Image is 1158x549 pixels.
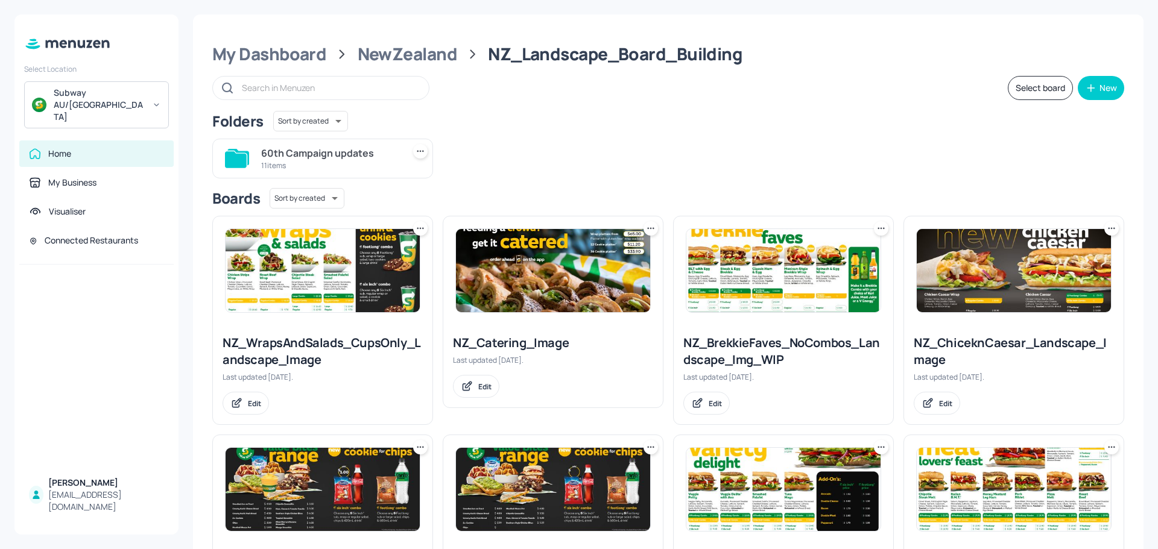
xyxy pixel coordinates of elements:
img: 2025-07-02-1751432555606rwsy9ai2mkf.jpeg [686,448,881,531]
button: Select board [1008,76,1073,100]
div: Edit [709,398,722,409]
div: NZ_WrapsAndSalads_CupsOnly_Landscape_Image [223,334,423,368]
div: NZ_BrekkieFaves_NoCombos_Landscape_Img_WIP [683,334,884,368]
div: Visualiser [49,205,86,218]
div: My Business [48,177,96,189]
div: Boards [212,189,260,208]
div: Subway AU/[GEOGRAPHIC_DATA] [54,87,145,123]
img: avatar [32,98,46,112]
div: NewZealand [358,43,457,65]
div: 11 items [261,160,399,171]
div: Sort by created [270,186,344,210]
img: 2025-07-16-1752628906277ax8q84zcqxf.jpeg [456,229,650,312]
img: 2025-08-06-1754520784707brzraa7x33.jpeg [226,448,420,531]
div: New [1099,84,1117,92]
div: Select Location [24,64,169,74]
img: 2025-07-29-17538305239160zh9yyp7r3h.jpeg [456,448,650,531]
div: Folders [212,111,264,131]
div: NZ_ChiceknCaesar_Landscape_Image [914,334,1114,368]
div: Sort by created [273,109,348,133]
div: Connected Restaurants [45,234,138,246]
img: 2025-07-15-1752554207385iyeg9sgfemd.jpeg [917,229,1111,312]
div: [EMAIL_ADDRESS][DOMAIN_NAME] [48,489,164,513]
div: NZ_Landscape_Board_Building [488,43,742,65]
input: Search in Menuzen [242,79,417,96]
div: Last updated [DATE]. [453,355,653,365]
div: Edit [248,398,261,409]
img: 2025-08-03-17542627296232exojdw7q4i.jpeg [226,229,420,312]
div: Edit [478,381,492,392]
div: NZ_Catering_Image [453,334,653,351]
div: Last updated [DATE]. [683,372,884,382]
div: Last updated [DATE]. [223,372,423,382]
img: 2025-07-02-1751430481948bzlgep1s3fh.jpeg [917,448,1111,531]
button: New [1078,76,1124,100]
div: Home [48,148,71,160]
div: My Dashboard [212,43,326,65]
div: Last updated [DATE]. [914,372,1114,382]
div: 60th Campaign updates [261,146,399,160]
img: 2025-07-15-1752546609016rv5o7xcvjpf.jpeg [686,229,881,312]
div: Edit [939,398,952,409]
div: [PERSON_NAME] [48,477,164,489]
